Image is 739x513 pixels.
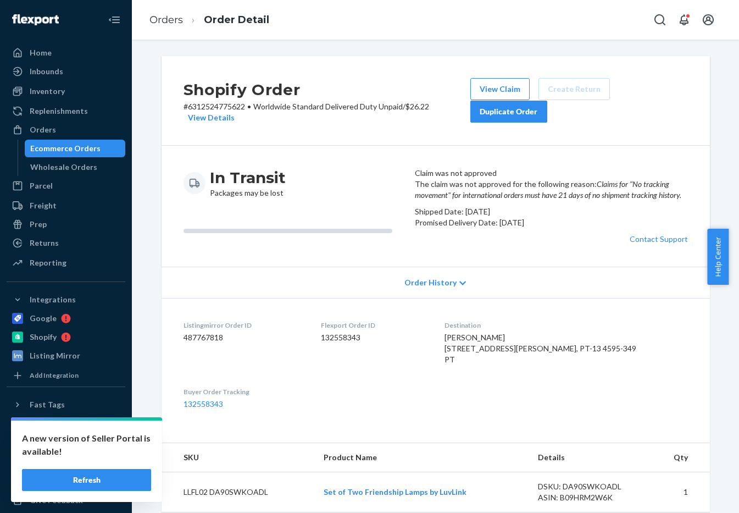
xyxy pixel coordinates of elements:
[30,294,76,305] div: Integrations
[538,481,641,492] div: DSKU: DA90SWKOADL
[7,82,125,100] a: Inventory
[30,332,57,343] div: Shopify
[30,399,65,410] div: Fast Tags
[30,350,80,361] div: Listing Mirror
[7,396,125,413] button: Fast Tags
[315,443,529,472] th: Product Name
[649,9,671,31] button: Open Search Box
[184,387,303,396] dt: Buyer Order Tracking
[470,101,547,123] button: Duplicate Order
[697,9,719,31] button: Open account menu
[30,313,57,324] div: Google
[480,106,538,117] div: Duplicate Order
[184,399,223,409] a: 132558343
[22,469,151,491] button: Refresh
[673,9,695,31] button: Open notifications
[7,347,125,365] a: Listing Mirror
[184,332,303,343] dd: 487767818
[415,179,688,201] p: The claim was not approved for the following reason:
[7,177,125,195] a: Parcel
[184,78,470,101] h2: Shopify Order
[415,168,688,179] header: Claim was not approved
[538,492,641,503] div: ASIN: B09HRM2W6K
[184,321,303,330] dt: Listingmirror Order ID
[538,78,610,100] button: Create Return
[30,66,63,77] div: Inbounds
[184,101,470,123] p: # 6312524775622 / $26.22
[7,328,125,346] a: Shopify
[444,333,636,364] span: [PERSON_NAME] [STREET_ADDRESS][PERSON_NAME], PT-13 4595-349 PT
[162,443,315,472] th: SKU
[415,217,688,228] p: Promised Delivery Date: [DATE]
[404,277,457,288] span: Order History
[30,162,97,173] div: Wholesale Orders
[321,332,427,343] dd: 132558343
[141,4,278,36] ol: breadcrumbs
[25,140,126,157] a: Ecommerce Orders
[253,102,403,111] span: Worldwide Standard Delivered Duty Unpaid
[324,487,466,497] a: Set of Two Friendship Lamps by LuvLink
[30,47,52,58] div: Home
[7,492,125,509] button: Give Feedback
[247,102,251,111] span: •
[162,472,315,512] td: LLFL02 DA90SWKOADL
[30,371,79,380] div: Add Integration
[12,14,59,25] img: Flexport logo
[30,143,101,154] div: Ecommerce Orders
[7,418,125,431] a: Add Fast Tag
[7,44,125,62] a: Home
[415,206,688,217] p: Shipped Date: [DATE]
[7,254,125,272] a: Reporting
[103,9,125,31] button: Close Navigation
[30,124,56,135] div: Orders
[210,168,286,187] h3: In Transit
[630,234,688,244] a: Contact Support
[7,121,125,139] a: Orders
[7,454,125,472] a: Talk to Support
[529,443,650,472] th: Details
[30,86,65,97] div: Inventory
[7,473,125,490] a: Help Center
[707,229,729,285] button: Help Center
[204,14,269,26] a: Order Detail
[30,257,66,268] div: Reporting
[7,216,125,233] a: Prep
[7,310,125,327] a: Google
[7,234,125,252] a: Returns
[30,200,57,211] div: Freight
[7,369,125,382] a: Add Integration
[7,102,125,120] a: Replenishments
[649,472,709,512] td: 1
[30,238,59,249] div: Returns
[210,168,286,198] div: Packages may be lost
[7,291,125,308] button: Integrations
[649,443,709,472] th: Qty
[25,158,126,176] a: Wholesale Orders
[22,432,151,458] p: A new version of Seller Portal is available!
[470,78,530,100] button: View Claim
[321,321,427,330] dt: Flexport Order ID
[30,180,53,191] div: Parcel
[7,63,125,80] a: Inbounds
[30,219,47,230] div: Prep
[184,112,235,123] button: View Details
[444,321,688,330] dt: Destination
[30,106,88,117] div: Replenishments
[7,435,125,453] a: Settings
[7,197,125,214] a: Freight
[149,14,183,26] a: Orders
